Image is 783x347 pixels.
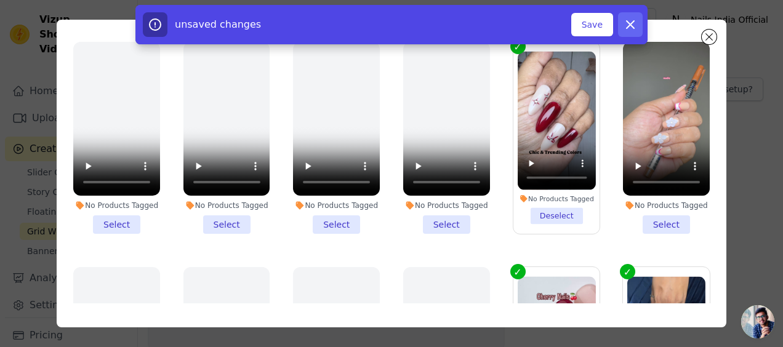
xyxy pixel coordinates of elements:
[518,194,595,202] div: No Products Tagged
[623,201,710,210] div: No Products Tagged
[175,18,261,30] span: unsaved changes
[183,201,270,210] div: No Products Tagged
[741,305,774,338] a: Open chat
[571,13,613,36] button: Save
[293,201,380,210] div: No Products Tagged
[403,201,490,210] div: No Products Tagged
[73,201,160,210] div: No Products Tagged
